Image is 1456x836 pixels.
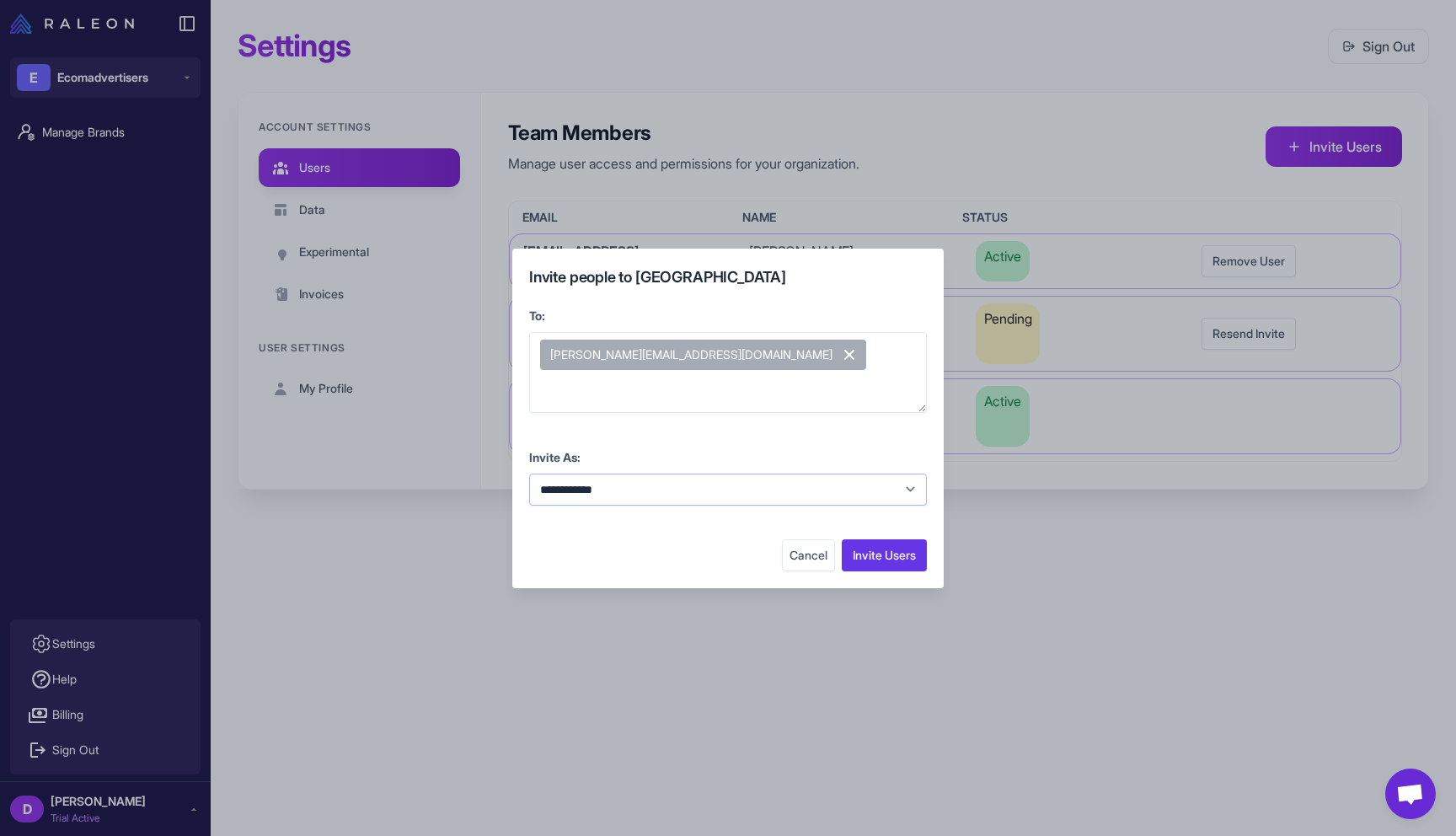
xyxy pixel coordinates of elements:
[540,340,866,370] span: [PERSON_NAME][EMAIL_ADDRESS][DOMAIN_NAME]
[529,265,927,288] div: Invite people to [GEOGRAPHIC_DATA]
[782,539,835,571] button: Cancel
[529,450,581,464] label: Invite As:
[1385,769,1436,819] div: Open chat
[842,539,927,571] button: Invite Users
[529,308,545,323] label: To:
